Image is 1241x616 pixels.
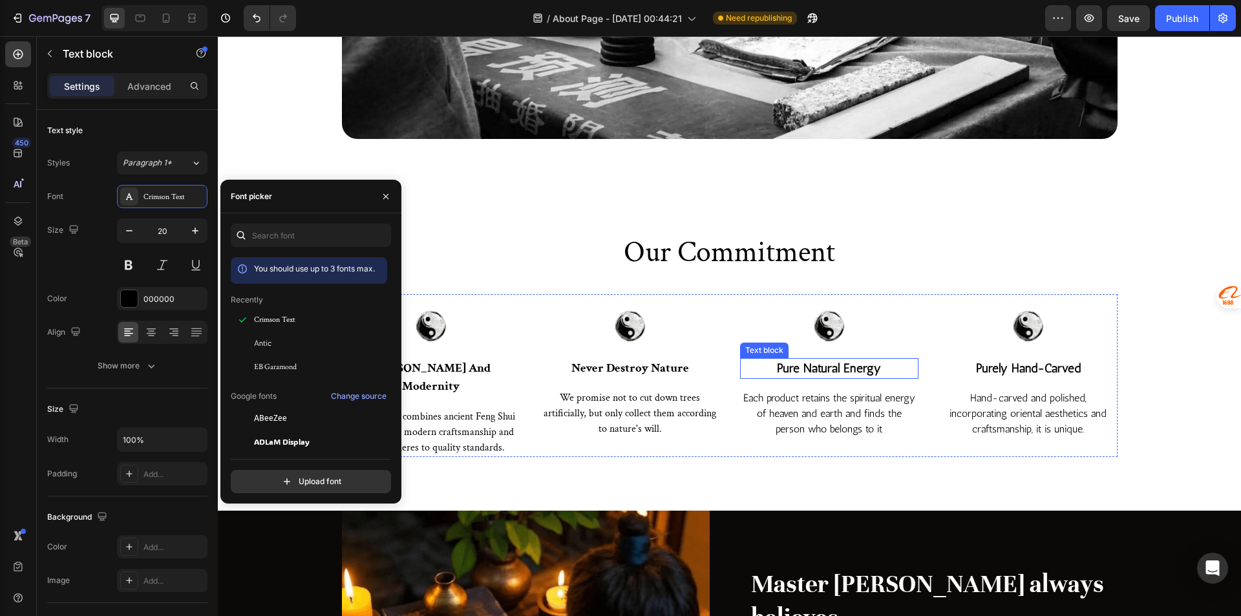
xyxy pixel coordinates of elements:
input: Search font [231,224,391,247]
p: Advanced [127,80,171,93]
div: Image [47,575,70,586]
div: Beta [10,237,31,247]
div: Upload font [281,475,341,488]
button: Publish [1155,5,1209,31]
span: Antic [254,337,271,349]
div: Background [47,509,110,526]
span: Paragraph 1* [123,157,172,169]
div: Color [47,293,67,304]
p: never destroy nature [324,323,500,342]
p: pure natural energy [524,323,699,342]
p: Settings [64,80,100,93]
button: Upload font [231,470,391,493]
p: We promise not to cut down trees artificially, but only collect them according to nature's will. [324,354,500,401]
img: Alt Image [593,273,630,306]
iframe: Design area [218,36,1241,616]
div: Undo/Redo [244,5,296,31]
p: Recently [231,294,263,306]
button: 7 [5,5,96,31]
span: ADLaM Display [254,436,310,447]
div: Open Intercom Messenger [1197,553,1228,584]
input: Auto [118,428,207,451]
p: Text block [63,46,173,61]
div: Styles [47,157,70,169]
span: Save [1118,13,1140,24]
h2: Master [PERSON_NAME] always believes [532,530,900,600]
img: Alt Image [394,273,430,306]
span: / [547,12,550,25]
div: Width [47,434,69,445]
p: purely hand-carved [723,323,898,342]
div: Size [47,401,81,418]
div: Show more [98,359,158,372]
div: Add... [143,542,204,553]
div: Align [47,324,83,341]
span: EB Garamond [254,361,297,372]
div: Font picker [231,191,272,202]
div: Size [47,222,81,239]
div: Change source [331,390,387,402]
span: About Page - [DATE] 00:44:21 [553,12,682,25]
button: Change source [330,388,387,404]
p: 7 [85,10,90,26]
div: Add... [143,575,204,587]
div: Add... [143,469,204,480]
div: 000000 [143,293,204,305]
div: Publish [1166,12,1198,25]
button: Save [1107,5,1150,31]
p: Each product retains the spiritual energy of heaven and earth and finds the person who belongs to it [524,354,699,401]
span: Crimson Text [254,314,295,326]
span: ABeeZee [254,412,287,424]
div: Text block [525,308,568,320]
p: Google fonts [231,390,277,402]
div: Padding [47,468,77,480]
button: Show more [47,354,207,377]
button: Paragraph 1* [117,151,207,175]
p: Hand-carved and polished, incorporating oriental aesthetics and craftsmanship, it is unique. [723,354,898,401]
div: Crimson Text [143,191,204,203]
div: Color [47,541,67,553]
span: You should use up to 3 fonts max. [254,264,375,273]
div: 450 [12,138,31,148]
div: Font [47,191,63,202]
span: Need republishing [726,12,792,24]
img: Alt Image [792,273,829,306]
div: Text style [47,125,83,136]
